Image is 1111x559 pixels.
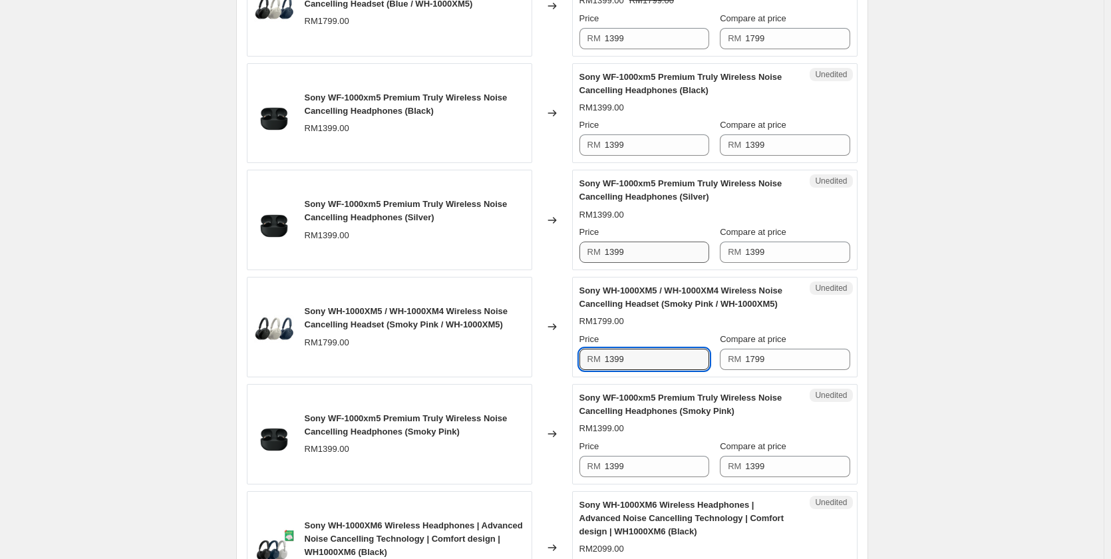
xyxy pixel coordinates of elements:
[305,16,349,26] span: RM1799.00
[815,69,847,80] span: Unedited
[579,178,782,202] span: Sony WF-1000xm5 Premium Truly Wireless Noise Cancelling Headphones (Silver)
[720,120,786,130] span: Compare at price
[815,497,847,508] span: Unedited
[815,390,847,401] span: Unedited
[579,334,599,344] span: Price
[305,199,508,222] span: Sony WF-1000xm5 Premium Truly Wireless Noise Cancelling Headphones (Silver)
[305,337,349,347] span: RM1799.00
[587,354,601,364] span: RM
[579,13,599,23] span: Price
[579,441,599,451] span: Price
[254,200,294,240] img: WF-1000XM5_B_case_open-Mid_80x.png
[579,120,599,130] span: Price
[305,520,523,557] span: Sony WH-1000XM6 Wireless Headphones | Advanced Noise Cancelling Technology | Comfort design | WH1...
[815,283,847,293] span: Unedited
[720,227,786,237] span: Compare at price
[579,500,784,536] span: Sony WH-1000XM6 Wireless Headphones | Advanced Noise Cancelling Technology | Comfort design | WH1...
[579,72,782,95] span: Sony WF-1000xm5 Premium Truly Wireless Noise Cancelling Headphones (Black)
[579,316,624,326] span: RM1799.00
[254,93,294,133] img: WF-1000XM5_B_case_open-Mid_80x.png
[728,33,741,43] span: RM
[305,123,349,133] span: RM1399.00
[815,176,847,186] span: Unedited
[579,227,599,237] span: Price
[579,210,624,220] span: RM1399.00
[305,93,508,116] span: Sony WF-1000xm5 Premium Truly Wireless Noise Cancelling Headphones (Black)
[254,414,294,454] img: WF-1000XM5_B_case_open-Mid_80x.png
[728,461,741,471] span: RM
[305,306,508,329] span: Sony WH-1000XM5 / WH-1000XM4 Wireless Noise Cancelling Headset (Smoky Pink / WH-1000XM5)
[587,461,601,471] span: RM
[587,140,601,150] span: RM
[587,247,601,257] span: RM
[720,441,786,451] span: Compare at price
[720,13,786,23] span: Compare at price
[587,33,601,43] span: RM
[579,423,624,433] span: RM1399.00
[579,544,624,554] span: RM2099.00
[305,444,349,454] span: RM1399.00
[305,413,508,437] span: Sony WF-1000xm5 Premium Truly Wireless Noise Cancelling Headphones (Smoky Pink)
[254,307,294,347] img: sg-11134202-7rcds-lrzclw31o5r788_80x.jpg
[720,334,786,344] span: Compare at price
[579,285,783,309] span: Sony WH-1000XM5 / WH-1000XM4 Wireless Noise Cancelling Headset (Smoky Pink / WH-1000XM5)
[579,102,624,112] span: RM1399.00
[305,230,349,240] span: RM1399.00
[728,247,741,257] span: RM
[579,393,782,416] span: Sony WF-1000xm5 Premium Truly Wireless Noise Cancelling Headphones (Smoky Pink)
[728,140,741,150] span: RM
[728,354,741,364] span: RM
